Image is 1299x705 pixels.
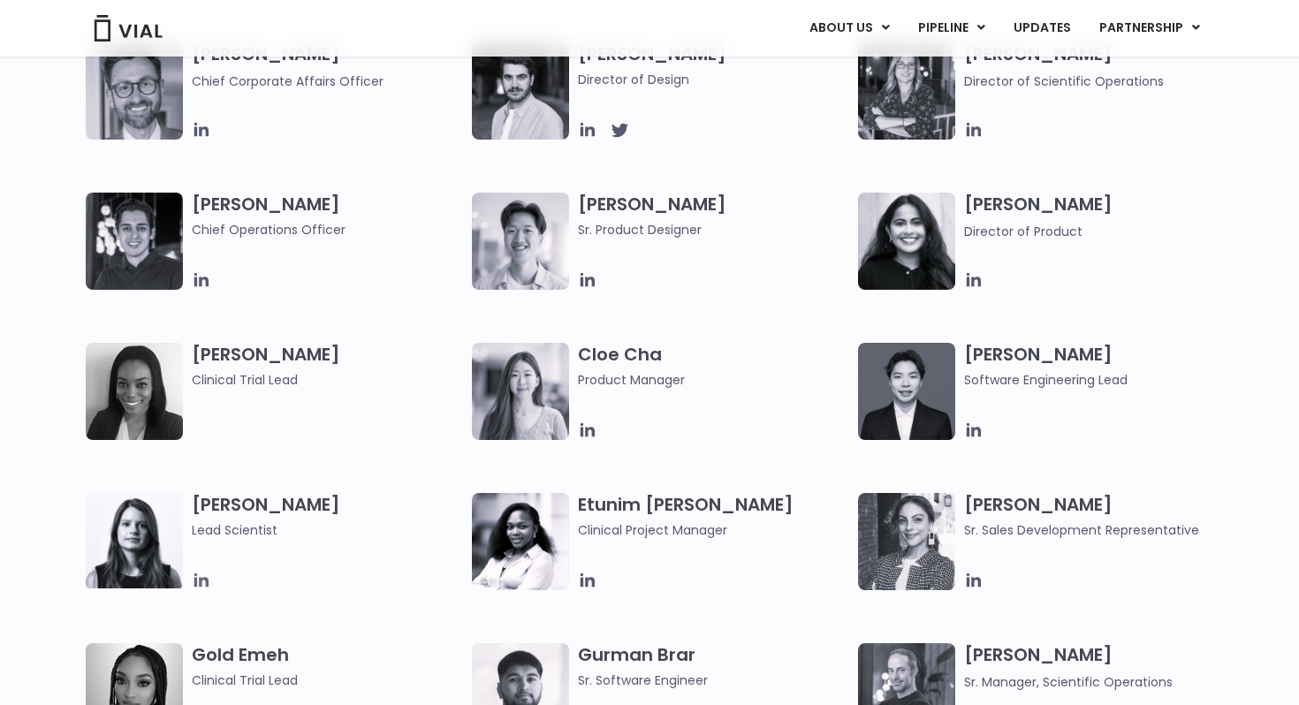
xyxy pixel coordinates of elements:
span: Director of Scientific Operations [964,72,1164,90]
h3: Gold Emeh [192,643,463,690]
h3: [PERSON_NAME] [578,42,849,89]
span: Director of Design [578,70,849,89]
h3: [PERSON_NAME] [964,42,1235,91]
a: UPDATES [999,13,1084,43]
img: Smiling woman named Gabriella [858,493,955,590]
a: ABOUT USMenu Toggle [795,13,903,43]
h3: [PERSON_NAME] [964,193,1235,241]
img: Brennan [472,193,569,290]
h3: Etunim [PERSON_NAME] [578,493,849,540]
img: Headshot of smiling woman named Elia [86,493,183,588]
span: Clinical Project Manager [578,520,849,540]
span: Software Engineering Lead [964,370,1235,390]
span: Sr. Product Designer [578,220,849,239]
a: PIPELINEMenu Toggle [904,13,999,43]
img: Cloe [472,343,569,440]
h3: Cloe Cha [578,343,849,390]
h3: Gurman Brar [578,643,849,690]
span: Clinical Trial Lead [192,671,463,690]
h3: [PERSON_NAME] [192,193,463,239]
img: A black and white photo of a woman smiling. [86,343,183,440]
img: Vial Logo [93,15,163,42]
h3: [PERSON_NAME] [192,343,463,390]
h3: [PERSON_NAME] [964,643,1235,692]
span: Product Manager [578,370,849,390]
span: Sr. Sales Development Representative [964,520,1235,540]
h3: [PERSON_NAME] [578,193,849,239]
span: Director of Product [964,223,1082,240]
img: Paolo-M [86,42,183,140]
span: Sr. Manager, Scientific Operations [964,673,1173,691]
span: Chief Operations Officer [192,220,463,239]
h3: [PERSON_NAME] [192,493,463,540]
img: Headshot of smiling woman named Sarah [858,42,955,140]
h3: [PERSON_NAME] [964,493,1235,540]
h3: [PERSON_NAME] [192,42,463,91]
img: Image of smiling woman named Etunim [472,493,569,590]
img: Headshot of smiling man named Josh [86,193,183,290]
a: PARTNERSHIPMenu Toggle [1085,13,1214,43]
span: Sr. Software Engineer [578,671,849,690]
span: Chief Corporate Affairs Officer [192,72,384,90]
span: Lead Scientist [192,520,463,540]
img: Headshot of smiling man named Albert [472,42,569,140]
h3: [PERSON_NAME] [964,343,1235,390]
span: Clinical Trial Lead [192,370,463,390]
img: Smiling woman named Dhruba [858,193,955,290]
